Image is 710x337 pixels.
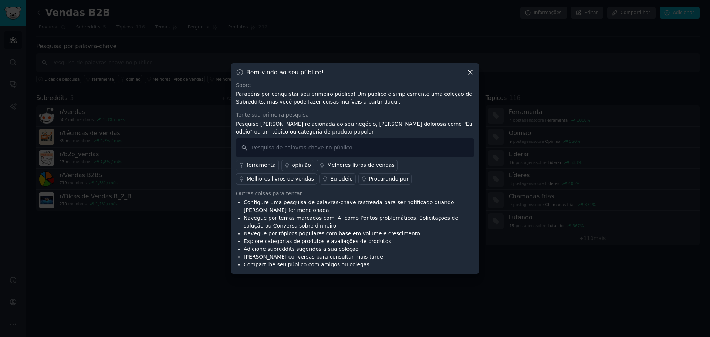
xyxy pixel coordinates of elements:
[317,160,398,171] a: Melhores livros de vendas
[244,215,458,229] font: Navegue por temas marcados com IA, como Pontos problemáticos, Solicitações de solução ou Conversa...
[236,82,251,88] font: Sobre
[281,160,314,171] a: opinião
[236,138,474,157] input: Pesquisa de palavras-chave no público
[236,121,473,135] font: Pesquise [PERSON_NAME] relacionada ao seu negócio, [PERSON_NAME] dolorosa como "Eu odeio" ou um t...
[292,162,311,168] font: opinião
[330,176,353,182] font: Eu odeio
[244,246,359,252] font: Adicione subreddits sugeridos à sua coleção
[244,199,454,213] font: Configure uma pesquisa de palavras-chave rastreada para ser notificado quando [PERSON_NAME] for m...
[236,191,302,196] font: Outras coisas para tentar
[247,162,276,168] font: ferramenta
[247,176,314,182] font: Melhores livros de vendas
[236,173,317,185] a: Melhores livros de vendas
[327,162,395,168] font: Melhores livros de vendas
[319,173,356,185] a: Eu odeio
[246,69,324,76] font: Bem-vindo ao seu público!
[244,254,383,260] font: [PERSON_NAME] conversas para consultar mais tarde
[236,160,279,171] a: ferramenta
[244,238,391,244] font: Explore categorias de produtos e avaliações de produtos
[244,262,369,267] font: Compartilhe seu público com amigos ou colegas
[358,173,412,185] a: Procurando por
[236,91,472,105] font: Parabéns por conquistar seu primeiro público! Um público é simplesmente uma coleção de Subreddits...
[369,176,409,182] font: Procurando por
[236,112,309,118] font: Tente sua primeira pesquisa
[244,230,420,236] font: Navegue por tópicos populares com base em volume e crescimento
